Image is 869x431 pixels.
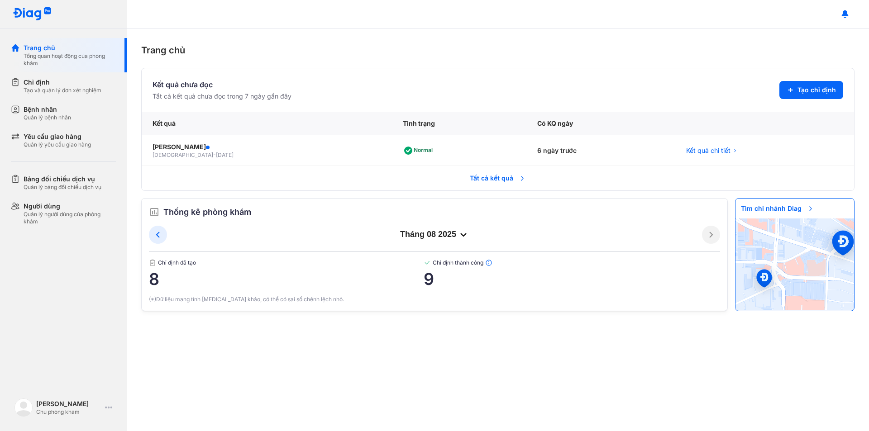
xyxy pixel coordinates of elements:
[153,92,291,101] div: Tất cả kết quả chưa đọc trong 7 ngày gần đây
[24,184,101,191] div: Quản lý bảng đối chiếu dịch vụ
[24,141,91,148] div: Quản lý yêu cầu giao hàng
[141,43,855,57] div: Trang chủ
[485,259,492,266] img: info.7e716105.svg
[797,85,836,95] span: Tạo chỉ định
[149,295,720,303] div: (*)Dữ liệu mang tính [MEDICAL_DATA] khảo, có thể có sai số chênh lệch nhỏ.
[153,142,381,152] div: [PERSON_NAME]
[779,81,843,99] button: Tạo chỉ định
[36,399,101,408] div: [PERSON_NAME]
[36,408,101,416] div: Chủ phòng khám
[424,259,720,266] span: Chỉ định thành công
[24,202,116,211] div: Người dùng
[526,135,675,166] div: 6 ngày trước
[149,270,424,288] span: 8
[424,270,720,288] span: 9
[149,259,156,266] img: document.50c4cfd0.svg
[24,105,71,114] div: Bệnh nhân
[153,152,213,158] span: [DEMOGRAPHIC_DATA]
[24,211,116,225] div: Quản lý người dùng của phòng khám
[163,206,251,218] span: Thống kê phòng khám
[24,175,101,184] div: Bảng đối chiếu dịch vụ
[24,87,101,94] div: Tạo và quản lý đơn xét nghiệm
[149,207,160,218] img: order.5a6da16c.svg
[24,78,101,87] div: Chỉ định
[13,7,52,21] img: logo
[526,112,675,135] div: Có KQ ngày
[24,43,116,52] div: Trang chủ
[213,152,216,158] span: -
[464,168,531,188] span: Tất cả kết quả
[24,132,91,141] div: Yêu cầu giao hàng
[403,143,436,158] div: Normal
[216,152,234,158] span: [DATE]
[153,79,291,90] div: Kết quả chưa đọc
[167,229,702,240] div: tháng 08 2025
[392,112,526,135] div: Tình trạng
[14,398,33,417] img: logo
[686,146,731,155] span: Kết quả chi tiết
[149,259,424,266] span: Chỉ định đã tạo
[424,259,431,266] img: checked-green.01cc79e0.svg
[24,52,116,67] div: Tổng quan hoạt động của phòng khám
[24,114,71,121] div: Quản lý bệnh nhân
[735,199,820,218] span: Tìm chi nhánh Diag
[142,112,392,135] div: Kết quả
